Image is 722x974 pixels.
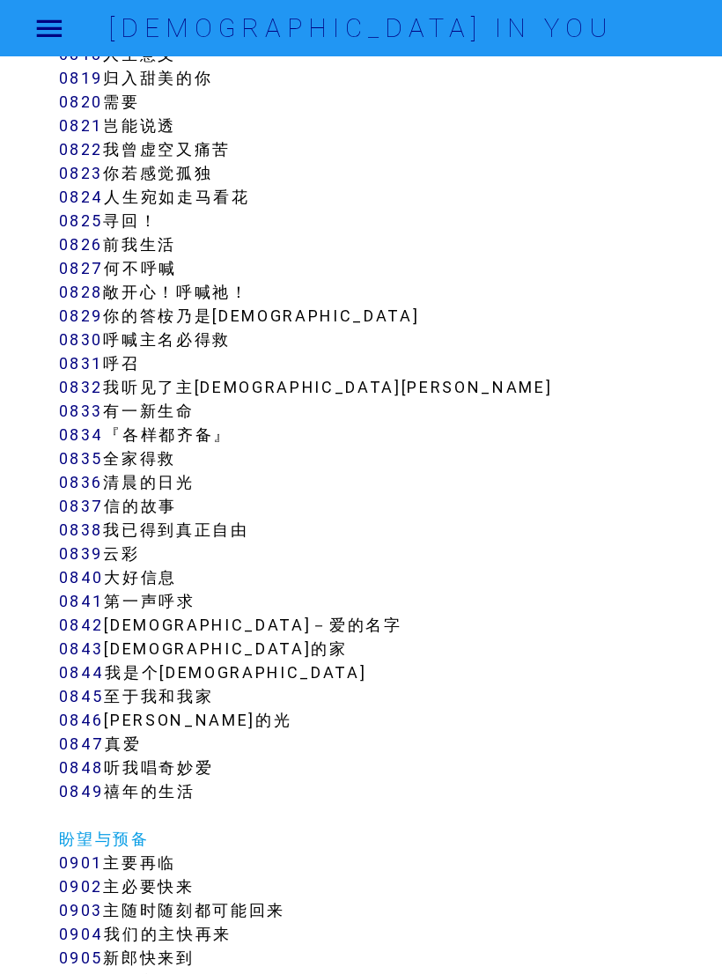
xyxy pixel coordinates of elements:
iframe: Chat [647,895,709,961]
a: 0827 [59,258,105,278]
a: 0849 [59,781,105,801]
a: 0824 [59,187,105,207]
a: 0829 [59,306,104,326]
a: 0834 [59,424,105,445]
a: 0903 [59,900,104,920]
a: 0847 [59,734,106,754]
a: 0840 [59,567,105,587]
a: 0825 [59,210,104,231]
a: 0841 [59,591,105,611]
a: 0823 [59,163,104,183]
a: 0843 [59,638,105,659]
a: 0904 [59,924,105,944]
a: 0845 [59,686,105,706]
a: 0822 [59,139,104,159]
a: 0838 [59,520,104,540]
a: 0846 [59,710,105,730]
a: 0902 [59,876,104,897]
a: 0819 [59,68,104,88]
a: 0828 [59,282,104,302]
a: 0831 [59,353,104,373]
a: 0835 [59,448,104,469]
a: 0842 [59,615,105,635]
a: 0848 [59,757,105,778]
a: 0818 [59,44,104,64]
a: 0826 [59,234,104,255]
a: 0844 [59,662,106,683]
a: 0839 [59,543,104,564]
a: 0833 [59,401,104,421]
a: 0832 [59,377,104,397]
a: 0836 [59,472,104,492]
a: 0901 [59,852,104,873]
a: 0830 [59,329,104,350]
a: 0837 [59,496,105,516]
a: 0821 [59,115,104,136]
a: 0905 [59,948,104,968]
a: 0820 [59,92,104,112]
a: 盼望与预备 [59,829,150,849]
